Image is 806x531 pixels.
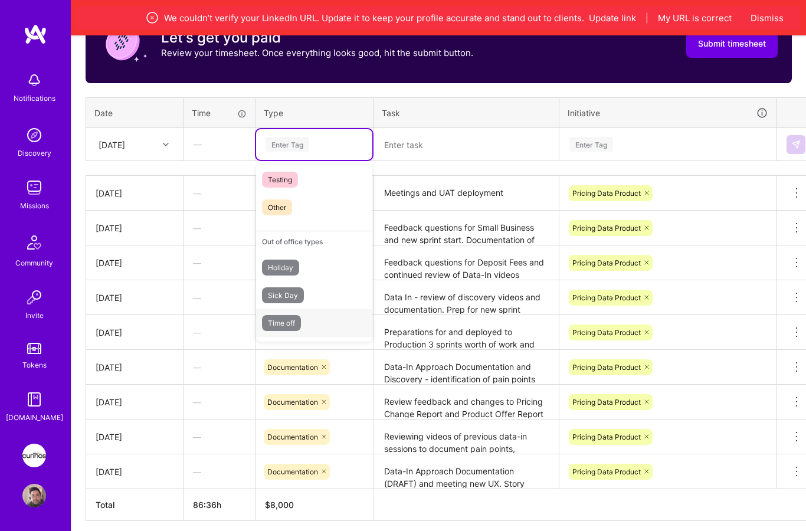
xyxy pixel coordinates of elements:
div: [DATE] [96,291,173,304]
div: [DATE] [96,396,173,408]
div: We couldn’t verify your LinkedIn URL. Update it to keep your profile accurate and stand out to cl... [132,11,745,25]
span: Pricing Data Product [572,398,641,407]
span: Other [262,199,292,215]
img: guide book [22,388,46,411]
th: Date [86,97,184,128]
span: Time off [262,315,301,331]
span: Pricing Data Product [572,328,641,337]
div: — [184,456,255,487]
span: Pricing Data Product [572,432,641,441]
div: [DOMAIN_NAME] [6,411,63,424]
div: — [184,178,255,209]
div: [DATE] [96,361,173,373]
div: — [184,129,254,160]
span: Documentation [267,363,318,372]
textarea: Reviewing videos of previous data-in sessions to document pain points, processes, and opportuniti... [375,421,558,453]
span: Pricing Data Product [572,467,641,476]
div: — [184,282,255,313]
a: User Avatar [19,484,49,507]
span: Pricing Data Product [572,189,641,198]
div: Time [192,107,247,119]
div: [DATE] [96,326,173,339]
span: | [646,12,648,24]
img: teamwork [22,176,46,199]
textarea: Data-In Approach Documentation (DRAFT) and meeting new UX. Story refinement for team grooming [DA... [375,455,558,488]
textarea: Preparations for and deployed to Production 3 sprints worth of work and production release of Dep... [375,316,558,349]
span: Testing [262,172,298,188]
div: [DATE] [96,187,173,199]
div: Enter Tag [266,135,309,153]
img: Curinos: Transforming Data Delivery in Financial Services [22,444,46,467]
textarea: Feedback questions for Deposit Fees and continued review of Data-In videos [375,247,558,279]
th: Type [255,97,373,128]
div: — [184,247,255,278]
a: Curinos: Transforming Data Delivery in Financial Services [19,444,49,467]
img: coin [100,19,147,66]
div: Tokens [22,359,47,371]
button: Submit timesheet [686,29,778,58]
span: Holiday [262,260,299,276]
button: Update link [589,12,636,24]
div: — [184,421,255,453]
img: logo [24,24,47,45]
img: Invite [22,286,46,309]
textarea: Data-In Approach Documentation and Discovery - identification of pain points and most time. Prep ... [375,351,558,383]
th: Task [373,97,559,128]
div: Missions [20,199,49,212]
div: [DATE] [96,257,173,269]
span: Documentation [267,398,318,407]
div: [DATE] [96,222,173,234]
img: User Avatar [22,484,46,507]
img: tokens [27,343,41,354]
span: Pricing Data Product [572,224,641,232]
span: Submit timesheet [698,38,766,50]
div: Enter Tag [569,135,613,153]
div: — [184,352,255,383]
span: Sick Day [262,287,304,303]
th: $8,000 [255,489,373,521]
span: Pricing Data Product [572,293,641,302]
textarea: Feedback questions for Small Business and new sprint start. Documentation of next steps for worki... [375,212,558,244]
h3: Let's get you paid [161,29,473,47]
div: — [184,386,255,418]
div: — [184,212,255,244]
th: 86:36h [184,489,255,521]
div: Discovery [18,147,51,159]
button: Dismiss [751,12,784,24]
div: Initiative [568,106,768,120]
span: Documentation [267,467,318,476]
div: Invite [25,309,44,322]
textarea: Meetings and UAT deployment [375,177,558,209]
div: Out of office types [256,231,372,252]
img: discovery [22,123,46,147]
textarea: Review feedback and changes to Pricing Change Report and Product Offer Report from Data Ops. Docu... [375,386,558,418]
div: Notifications [14,92,55,104]
img: bell [22,68,46,92]
img: Community [20,228,48,257]
button: My URL is correct [658,12,732,24]
th: Total [86,489,184,521]
textarea: Data In - review of discovery videos and documentation. Prep for new sprint [375,281,558,314]
img: Submit [791,140,801,149]
span: Pricing Data Product [572,363,641,372]
span: Pricing Data Product [572,258,641,267]
div: — [184,317,255,348]
span: Documentation [267,432,318,441]
i: icon Chevron [163,142,169,147]
div: [DATE] [96,431,173,443]
p: Review your timesheet. Once everything looks good, hit the submit button. [161,47,473,59]
div: [DATE] [99,138,125,150]
div: Community [15,257,53,269]
div: [DATE] [96,466,173,478]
